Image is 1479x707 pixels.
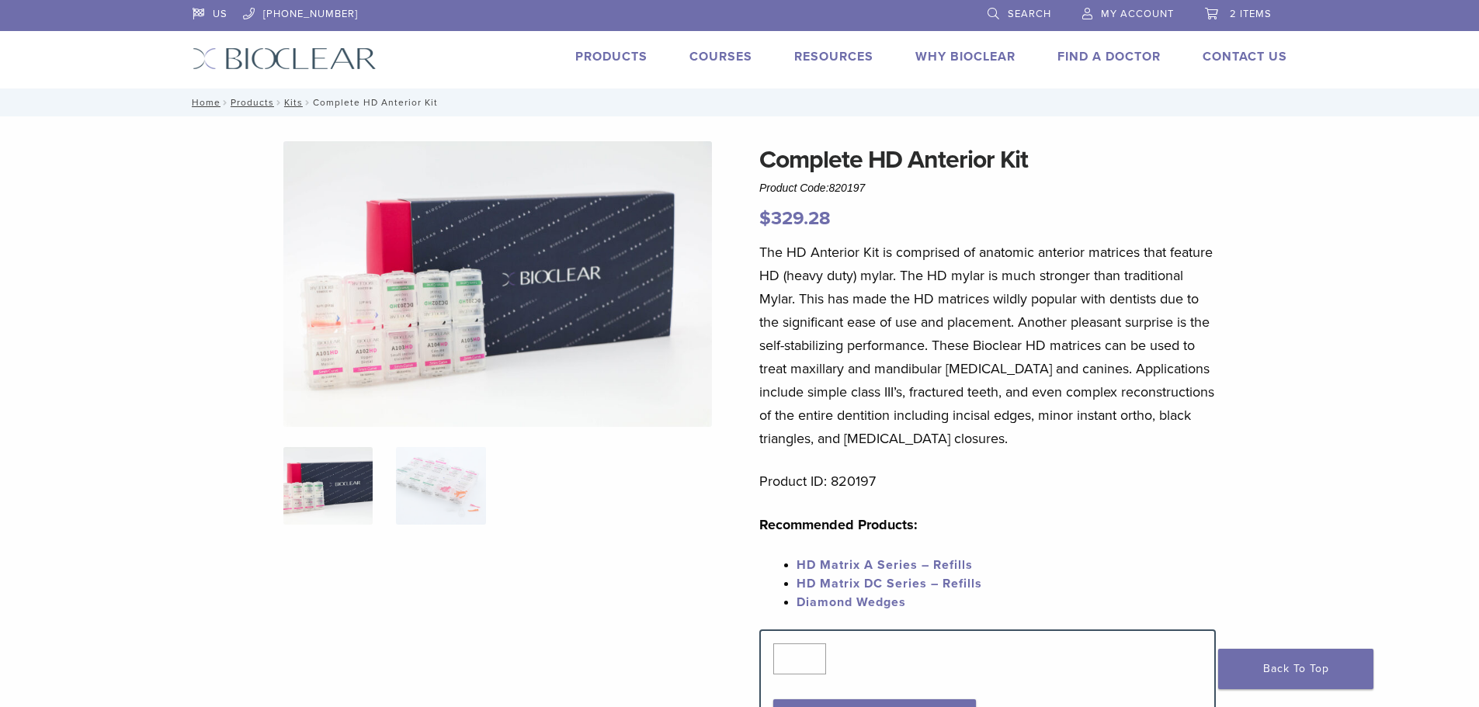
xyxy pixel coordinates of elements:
a: HD Matrix A Series – Refills [797,557,973,573]
h1: Complete HD Anterior Kit [759,141,1216,178]
span: 2 items [1230,8,1272,20]
span: / [303,99,313,106]
p: The HD Anterior Kit is comprised of anatomic anterior matrices that feature HD (heavy duty) mylar... [759,241,1216,450]
p: Product ID: 820197 [759,470,1216,493]
span: $ [759,207,771,230]
img: IMG_8088 (1) [283,141,712,427]
a: Home [187,97,220,108]
img: Bioclear [193,47,377,70]
span: 820197 [829,182,866,194]
bdi: 329.28 [759,207,831,230]
a: Why Bioclear [915,49,1016,64]
nav: Complete HD Anterior Kit [181,88,1299,116]
a: HD Matrix DC Series – Refills [797,576,982,591]
a: Resources [794,49,873,64]
strong: Recommended Products: [759,516,918,533]
a: Back To Top [1218,649,1373,689]
a: Products [231,97,274,108]
span: Product Code: [759,182,865,194]
span: Search [1008,8,1051,20]
a: Courses [689,49,752,64]
span: / [220,99,231,106]
img: Complete HD Anterior Kit - Image 2 [396,447,485,525]
span: / [274,99,284,106]
img: IMG_8088-1-324x324.jpg [283,447,373,525]
span: My Account [1101,8,1174,20]
a: Kits [284,97,303,108]
a: Contact Us [1203,49,1287,64]
a: Products [575,49,647,64]
a: Find A Doctor [1057,49,1161,64]
a: Diamond Wedges [797,594,906,610]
